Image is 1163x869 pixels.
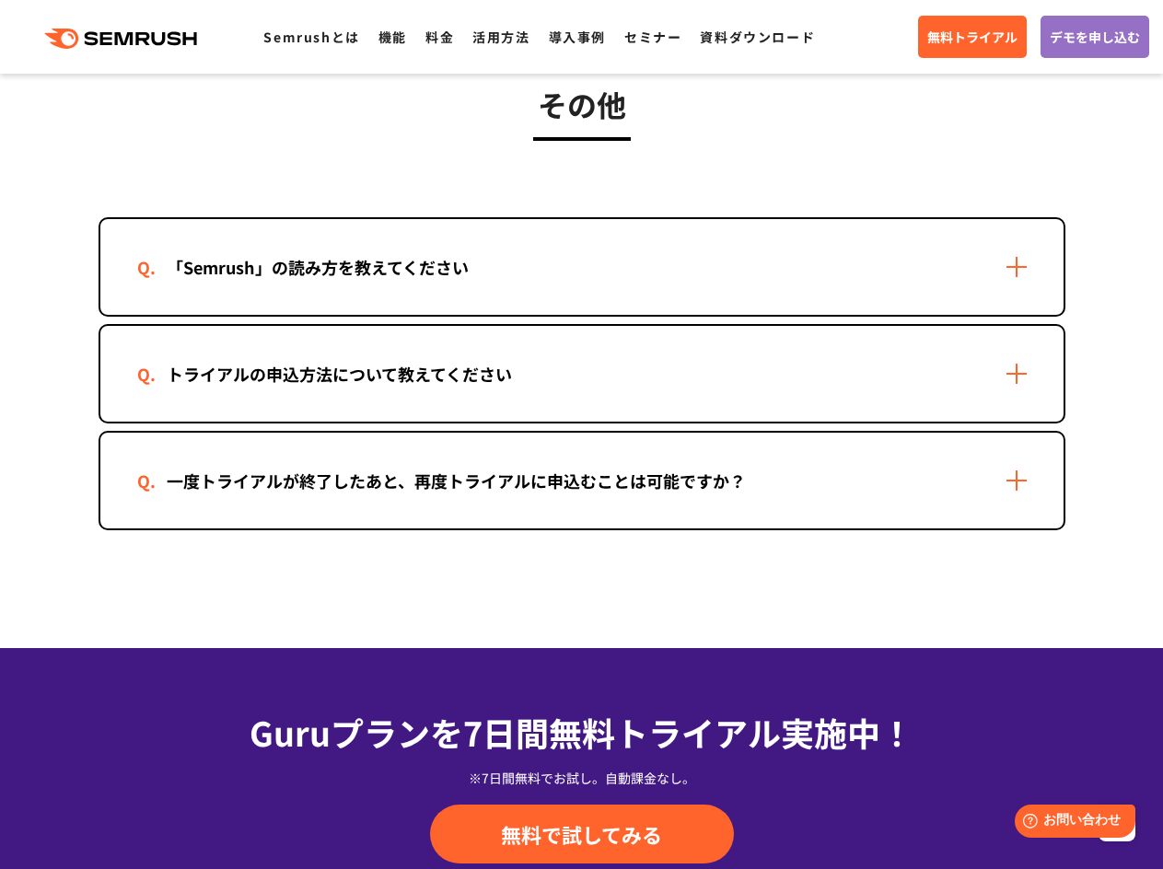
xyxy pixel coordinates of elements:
h3: その他 [99,81,1065,127]
div: 一度トライアルが終了したあと、再度トライアルに申込むことは可能ですか？ [137,468,775,494]
a: セミナー [624,28,681,46]
a: 料金 [425,28,454,46]
iframe: Help widget launcher [999,797,1143,849]
div: トライアルの申込方法について教えてください [137,361,541,388]
span: デモを申し込む [1050,27,1140,47]
span: 無料トライアル実施中！ [549,708,913,756]
a: 活用方法 [472,28,529,46]
a: 無料で試してみる [430,805,734,863]
a: 資料ダウンロード [700,28,815,46]
a: 機能 [378,28,407,46]
a: 導入事例 [549,28,606,46]
div: Guruプランを7日間 [99,707,1065,757]
a: 無料トライアル [918,16,1027,58]
a: デモを申し込む [1041,16,1149,58]
div: 「Semrush」の読み方を教えてください [137,254,498,281]
div: ※7日間無料でお試し。自動課金なし。 [99,769,1065,787]
a: Semrushとは [263,28,359,46]
span: 無料で試してみる [501,820,662,848]
span: 無料トライアル [927,27,1018,47]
